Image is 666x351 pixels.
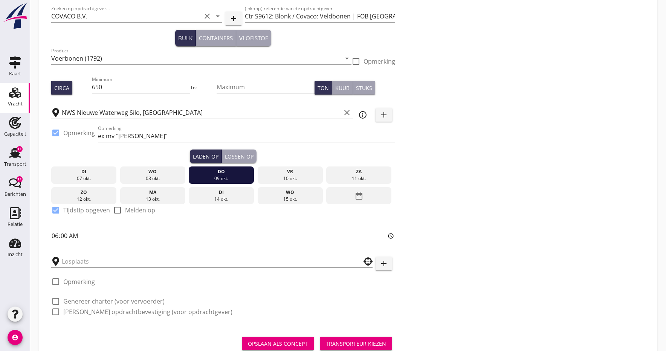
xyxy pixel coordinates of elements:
[190,84,217,91] div: Tot
[335,84,350,92] div: Kuub
[225,153,254,160] div: Lossen op
[122,189,183,196] div: ma
[92,81,190,93] input: Minimum
[191,175,252,182] div: 09 okt.
[122,196,183,203] div: 13 okt.
[259,168,321,175] div: vr
[51,81,72,95] button: Circa
[326,340,386,348] div: Transporteur kiezen
[53,175,115,182] div: 07 okt.
[379,259,388,268] i: add
[190,150,222,163] button: Laden op
[8,222,23,227] div: Relatie
[63,129,95,137] label: Opmerking
[53,168,115,175] div: di
[229,14,238,23] i: add
[222,150,257,163] button: Lossen op
[358,110,367,119] i: info_outline
[191,196,252,203] div: 14 okt.
[242,337,314,350] button: Opslaan als concept
[353,81,375,95] button: Stuks
[17,176,23,182] div: 11
[328,175,390,182] div: 11 okt.
[51,52,341,64] input: Product
[98,130,395,142] input: Opmerking
[178,34,192,43] div: Bulk
[63,278,95,285] label: Opmerking
[328,168,390,175] div: za
[17,146,23,152] div: 11
[364,58,395,65] label: Opmerking
[193,153,218,160] div: Laden op
[8,101,23,106] div: Vracht
[356,84,372,92] div: Stuks
[63,298,165,305] label: Genereer charter (voor vervoerder)
[4,162,26,166] div: Transport
[342,108,351,117] i: clear
[354,189,364,203] i: date_range
[62,255,351,267] input: Losplaats
[203,12,212,21] i: clear
[2,2,29,30] img: logo-small.a267ee39.svg
[245,10,395,22] input: (inkoop) referentie van de opdrachtgever
[175,30,196,46] button: Bulk
[236,30,271,46] button: Vloeistof
[53,196,115,203] div: 12 okt.
[8,252,23,257] div: Inzicht
[199,34,233,43] div: Containers
[259,175,321,182] div: 10 okt.
[63,308,232,316] label: [PERSON_NAME] opdrachtbevestiging (voor opdrachtgever)
[53,189,115,196] div: zo
[54,84,69,92] div: Circa
[332,81,353,95] button: Kuub
[8,330,23,345] i: account_circle
[259,189,321,196] div: wo
[196,30,236,46] button: Containers
[125,206,155,214] label: Melden op
[122,168,183,175] div: wo
[5,192,26,197] div: Berichten
[191,189,252,196] div: di
[318,84,329,92] div: Ton
[213,12,222,21] i: arrow_drop_down
[315,81,332,95] button: Ton
[191,168,252,175] div: do
[320,337,392,350] button: Transporteur kiezen
[51,10,201,22] input: Zoeken op opdrachtgever...
[63,206,110,214] label: Tijdstip opgeven
[379,110,388,119] i: add
[342,54,351,63] i: arrow_drop_down
[259,196,321,203] div: 15 okt.
[4,131,26,136] div: Capaciteit
[62,107,341,119] input: Laadplaats
[122,175,183,182] div: 08 okt.
[239,34,268,43] div: Vloeistof
[217,81,315,93] input: Maximum
[9,71,21,76] div: Kaart
[248,340,308,348] div: Opslaan als concept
